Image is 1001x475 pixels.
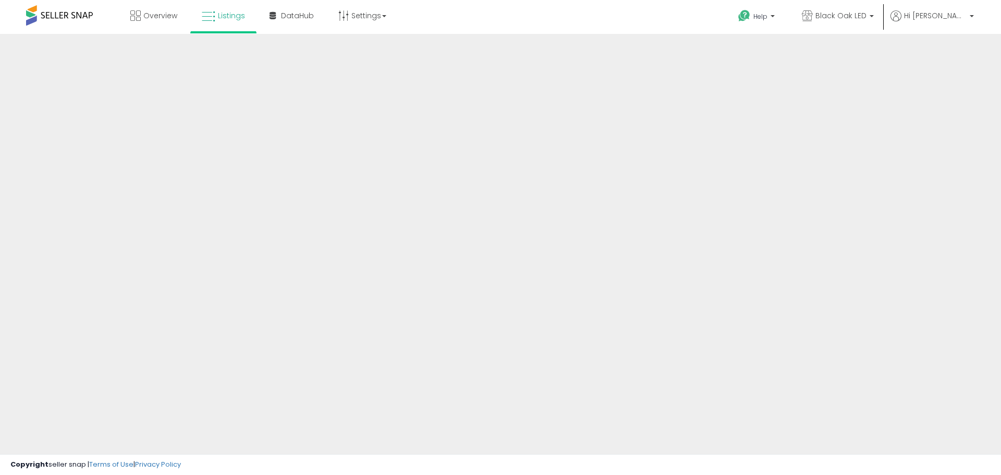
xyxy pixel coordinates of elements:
a: Help [730,2,785,34]
span: Overview [143,10,177,21]
a: Privacy Policy [135,459,181,469]
span: Listings [218,10,245,21]
div: seller snap | | [10,460,181,470]
span: Help [753,12,767,21]
a: Terms of Use [89,459,133,469]
span: Black Oak LED [815,10,866,21]
span: DataHub [281,10,314,21]
span: Hi [PERSON_NAME] [904,10,967,21]
a: Hi [PERSON_NAME] [890,10,974,34]
strong: Copyright [10,459,48,469]
i: Get Help [738,9,751,22]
